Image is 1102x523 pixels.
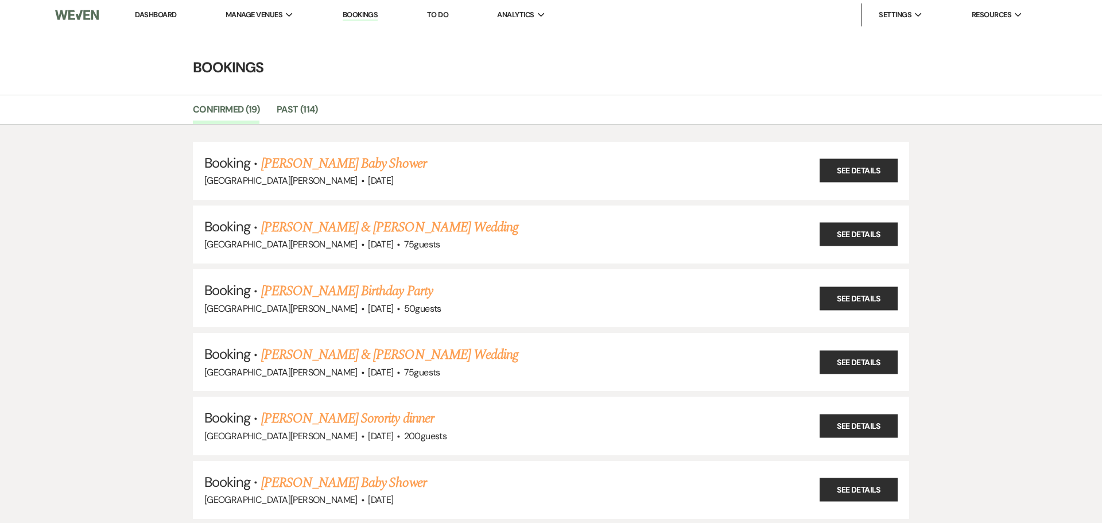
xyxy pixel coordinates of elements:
a: [PERSON_NAME] Baby Shower [261,153,426,174]
a: Past (114) [277,102,318,124]
span: Booking [204,218,250,235]
span: Settings [879,9,911,21]
a: [PERSON_NAME] Birthday Party [261,281,433,301]
a: See Details [820,478,898,502]
span: Analytics [497,9,534,21]
a: [PERSON_NAME] Baby Shower [261,472,426,493]
span: 50 guests [404,303,441,315]
span: [DATE] [368,494,393,506]
a: [PERSON_NAME] & [PERSON_NAME] Wedding [261,344,518,365]
a: Confirmed (19) [193,102,259,124]
h4: Bookings [138,57,964,78]
span: Booking [204,345,250,363]
span: [DATE] [368,303,393,315]
span: [GEOGRAPHIC_DATA][PERSON_NAME] [204,494,358,506]
span: 75 guests [404,366,440,378]
a: Dashboard [135,10,176,20]
span: Booking [204,473,250,491]
a: See Details [820,223,898,246]
span: Manage Venues [226,9,282,21]
a: [PERSON_NAME] & [PERSON_NAME] Wedding [261,217,518,238]
a: See Details [820,286,898,310]
span: [GEOGRAPHIC_DATA][PERSON_NAME] [204,430,358,442]
a: See Details [820,159,898,183]
span: [DATE] [368,238,393,250]
span: [DATE] [368,366,393,378]
a: Bookings [343,10,378,21]
span: Resources [972,9,1011,21]
span: 200 guests [404,430,447,442]
img: Weven Logo [55,3,99,27]
span: [GEOGRAPHIC_DATA][PERSON_NAME] [204,238,358,250]
a: To Do [427,10,448,20]
a: [PERSON_NAME] Sorority dinner [261,408,434,429]
span: [GEOGRAPHIC_DATA][PERSON_NAME] [204,175,358,187]
span: [DATE] [368,175,393,187]
a: See Details [820,414,898,437]
span: Booking [204,281,250,299]
span: [GEOGRAPHIC_DATA][PERSON_NAME] [204,366,358,378]
span: [GEOGRAPHIC_DATA][PERSON_NAME] [204,303,358,315]
a: See Details [820,350,898,374]
span: Booking [204,154,250,172]
span: 75 guests [404,238,440,250]
span: [DATE] [368,430,393,442]
span: Booking [204,409,250,427]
